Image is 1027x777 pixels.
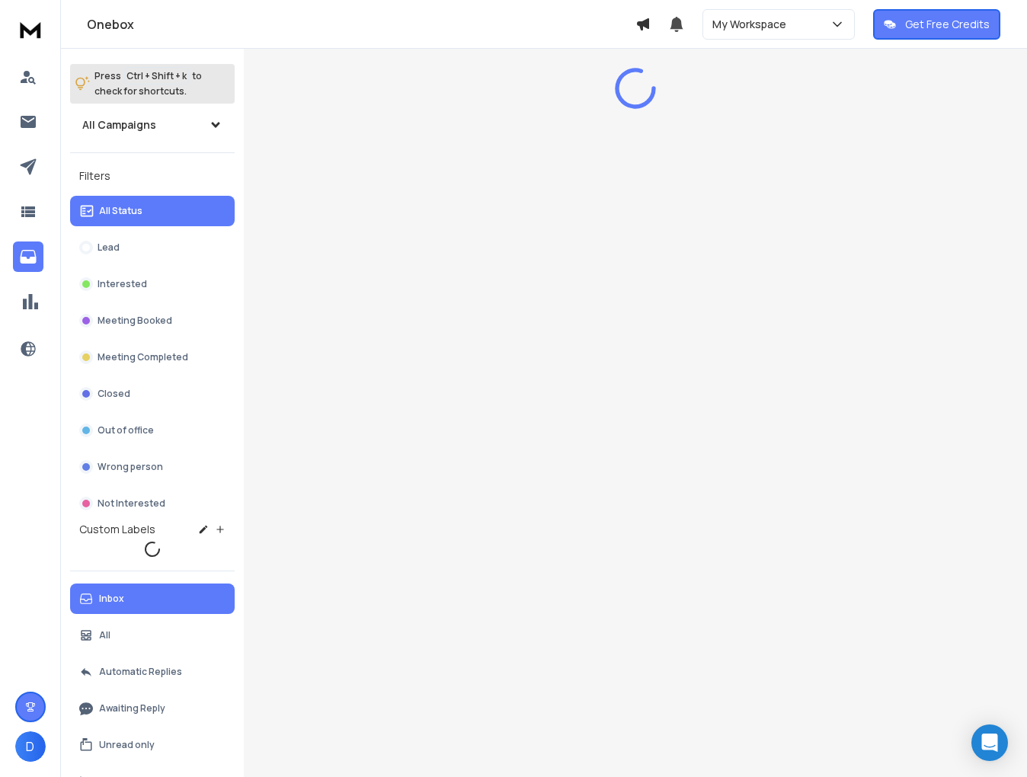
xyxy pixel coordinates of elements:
[712,17,792,32] p: My Workspace
[15,731,46,762] button: D
[971,724,1008,761] div: Open Intercom Messenger
[873,9,1000,40] button: Get Free Credits
[905,17,990,32] p: Get Free Credits
[15,15,46,43] img: logo
[87,15,635,34] h1: Onebox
